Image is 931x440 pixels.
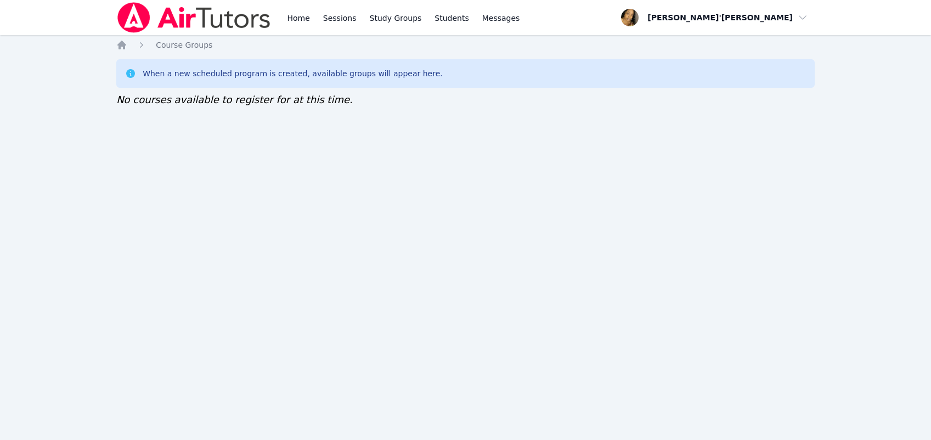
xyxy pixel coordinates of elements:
[116,2,272,33] img: Air Tutors
[156,41,212,49] span: Course Groups
[116,40,815,50] nav: Breadcrumb
[156,40,212,50] a: Course Groups
[143,68,443,79] div: When a new scheduled program is created, available groups will appear here.
[482,13,520,24] span: Messages
[116,94,353,105] span: No courses available to register for at this time.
